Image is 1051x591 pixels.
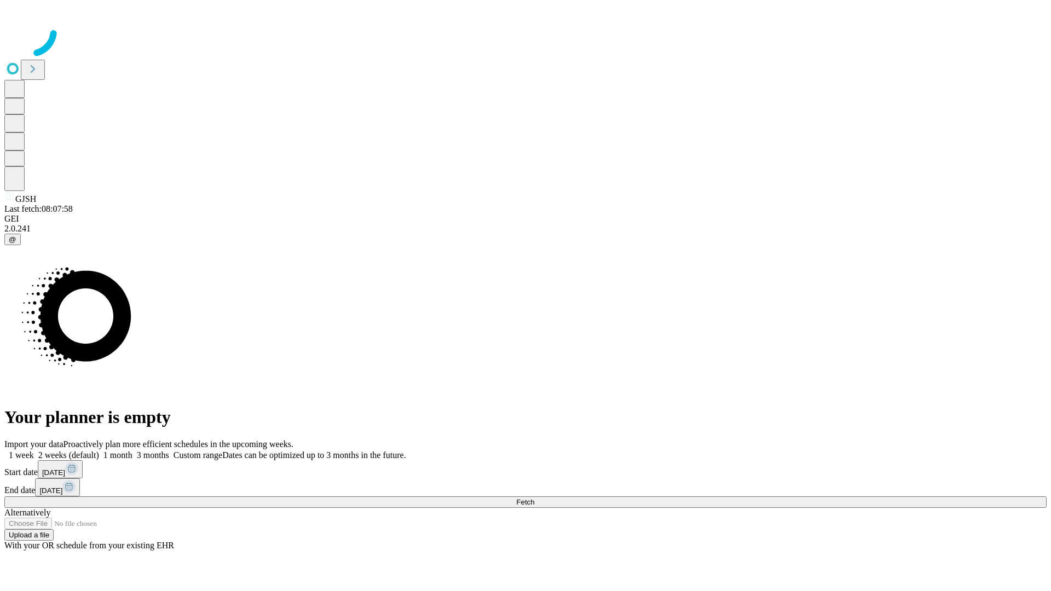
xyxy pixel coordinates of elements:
[4,496,1047,508] button: Fetch
[4,439,63,449] span: Import your data
[9,235,16,244] span: @
[4,460,1047,478] div: Start date
[4,478,1047,496] div: End date
[4,407,1047,427] h1: Your planner is empty
[4,204,73,213] span: Last fetch: 08:07:58
[103,450,132,460] span: 1 month
[4,508,50,517] span: Alternatively
[42,468,65,477] span: [DATE]
[9,450,34,460] span: 1 week
[4,234,21,245] button: @
[4,214,1047,224] div: GEI
[174,450,222,460] span: Custom range
[137,450,169,460] span: 3 months
[38,460,83,478] button: [DATE]
[15,194,36,204] span: GJSH
[4,224,1047,234] div: 2.0.241
[516,498,534,506] span: Fetch
[4,529,54,541] button: Upload a file
[63,439,293,449] span: Proactively plan more efficient schedules in the upcoming weeks.
[4,541,174,550] span: With your OR schedule from your existing EHR
[38,450,99,460] span: 2 weeks (default)
[35,478,80,496] button: [DATE]
[39,486,62,495] span: [DATE]
[222,450,406,460] span: Dates can be optimized up to 3 months in the future.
